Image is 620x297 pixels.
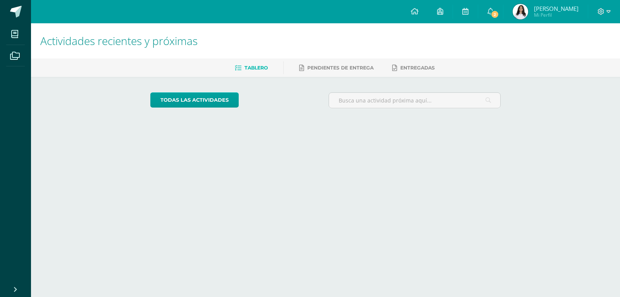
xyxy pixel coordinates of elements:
span: 2 [491,10,499,19]
img: a4beccd52d1e2b11f01c6d84d446bfb9.png [513,4,528,19]
span: Pendientes de entrega [307,65,374,71]
span: Entregadas [400,65,435,71]
span: Mi Perfil [534,12,579,18]
span: Tablero [245,65,268,71]
span: Actividades recientes y próximas [40,33,198,48]
input: Busca una actividad próxima aquí... [329,93,501,108]
a: todas las Actividades [150,92,239,108]
a: Entregadas [392,62,435,74]
a: Pendientes de entrega [299,62,374,74]
span: [PERSON_NAME] [534,5,579,12]
a: Tablero [235,62,268,74]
